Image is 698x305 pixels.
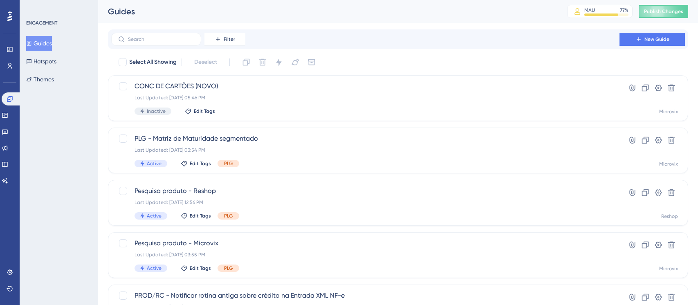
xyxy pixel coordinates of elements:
button: Themes [26,72,54,87]
span: CONC DE CARTÕES (NOVO) [135,81,596,91]
input: Search [128,36,194,42]
button: New Guide [619,33,685,46]
span: Active [147,213,162,219]
span: Active [147,160,162,167]
button: Publish Changes [639,5,688,18]
div: Microvix [659,265,678,272]
span: PROD/RC - Notificar rotina antiga sobre crédito na Entrada XML NF-e [135,291,596,301]
span: PLG [224,213,233,219]
button: Edit Tags [181,213,211,219]
button: Hotspots [26,54,56,69]
span: Inactive [147,108,166,114]
div: Microvix [659,161,678,167]
div: Last Updated: [DATE] 03:54 PM [135,147,596,153]
span: Pesquisa produto - Reshop [135,186,596,196]
span: PLG - Matriz de Maturidade segmentado [135,134,596,144]
span: Edit Tags [190,265,211,271]
span: Deselect [194,57,217,67]
div: Microvix [659,108,678,115]
span: Edit Tags [190,213,211,219]
span: Edit Tags [190,160,211,167]
div: ENGAGEMENT [26,20,57,26]
div: 77 % [620,7,628,13]
span: PLG [224,160,233,167]
span: Edit Tags [194,108,215,114]
div: Last Updated: [DATE] 03:55 PM [135,251,596,258]
span: Pesquisa produto - Microvix [135,238,596,248]
button: Edit Tags [181,160,211,167]
button: Edit Tags [185,108,215,114]
div: Last Updated: [DATE] 12:56 PM [135,199,596,206]
div: Last Updated: [DATE] 05:46 PM [135,94,596,101]
span: Active [147,265,162,271]
div: MAU [584,7,595,13]
span: Select All Showing [129,57,177,67]
button: Edit Tags [181,265,211,271]
button: Deselect [187,55,224,70]
span: PLG [224,265,233,271]
span: Publish Changes [644,8,683,15]
span: Filter [224,36,235,43]
span: New Guide [644,36,669,43]
div: Guides [108,6,547,17]
div: Reshop [661,213,678,220]
button: Guides [26,36,52,51]
button: Filter [204,33,245,46]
